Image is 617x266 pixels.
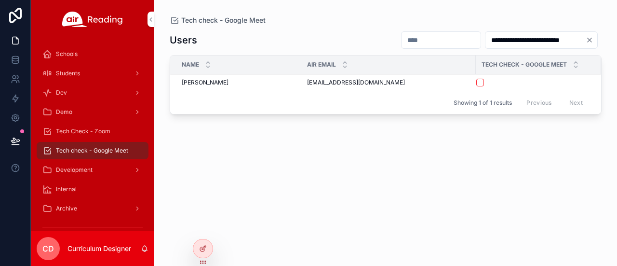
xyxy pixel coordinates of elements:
[181,15,266,25] span: Tech check - Google Meet
[454,99,512,107] span: Showing 1 of 1 results
[56,127,110,135] span: Tech Check - Zoom
[56,70,80,77] span: Students
[182,79,228,86] span: [PERSON_NAME]
[56,89,67,97] span: Dev
[182,61,199,69] span: Name
[37,142,148,159] a: Tech check - Google Meet
[37,45,148,63] a: Schools
[170,15,266,25] a: Tech check - Google Meet
[56,205,77,212] span: Archive
[62,12,123,27] img: App logo
[37,123,148,140] a: Tech Check - Zoom
[586,36,597,44] button: Clear
[37,103,148,121] a: Demo
[56,185,77,193] span: Internal
[482,61,567,69] span: Tech Check - Google Meet
[37,181,148,198] a: Internal
[56,108,72,116] span: Demo
[37,161,148,179] a: Development
[42,243,54,254] span: CD
[170,33,197,47] h1: Users
[31,39,154,231] div: scrollable content
[37,84,148,101] a: Dev
[56,147,128,154] span: Tech check - Google Meet
[56,50,78,58] span: Schools
[307,61,336,69] span: Air Email
[67,244,131,253] p: Curriculum Designer
[56,166,93,174] span: Development
[37,200,148,217] a: Archive
[37,65,148,82] a: Students
[307,79,405,86] span: [EMAIL_ADDRESS][DOMAIN_NAME]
